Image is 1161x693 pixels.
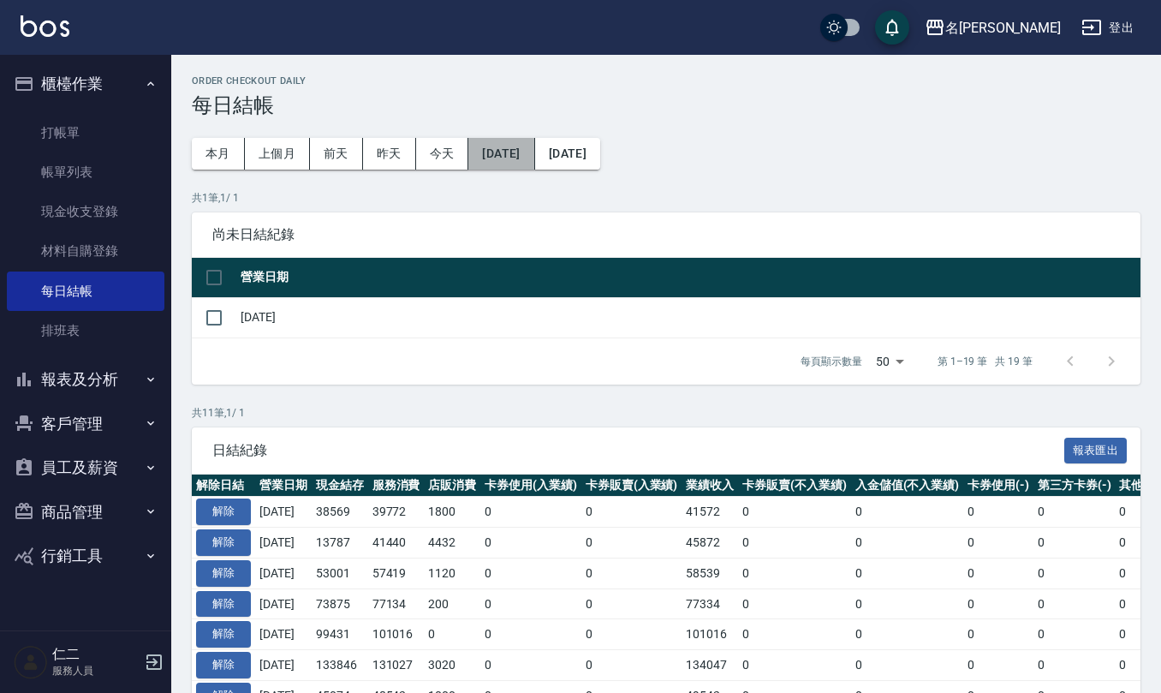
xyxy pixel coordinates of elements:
[196,529,251,556] button: 解除
[7,311,164,350] a: 排班表
[480,588,581,619] td: 0
[416,138,469,170] button: 今天
[255,497,312,528] td: [DATE]
[368,619,425,650] td: 101016
[480,497,581,528] td: 0
[963,619,1033,650] td: 0
[424,475,480,497] th: 店販消費
[1075,12,1140,44] button: 登出
[255,650,312,681] td: [DATE]
[738,619,851,650] td: 0
[801,354,862,369] p: 每頁顯示數量
[236,297,1140,338] td: [DATE]
[851,619,964,650] td: 0
[682,588,738,619] td: 77334
[738,475,851,497] th: 卡券販賣(不入業績)
[1033,475,1116,497] th: 第三方卡券(-)
[196,499,251,525] button: 解除
[468,138,534,170] button: [DATE]
[851,497,964,528] td: 0
[368,497,425,528] td: 39772
[1064,438,1128,464] button: 報表匯出
[7,272,164,311] a: 每日結帳
[581,497,682,528] td: 0
[480,475,581,497] th: 卡券使用(入業績)
[424,619,480,650] td: 0
[581,558,682,588] td: 0
[1033,528,1116,559] td: 0
[192,405,1140,421] p: 共 11 筆, 1 / 1
[368,650,425,681] td: 131027
[255,588,312,619] td: [DATE]
[682,558,738,588] td: 58539
[875,10,909,45] button: save
[255,558,312,588] td: [DATE]
[7,62,164,106] button: 櫃檯作業
[196,652,251,678] button: 解除
[21,15,69,37] img: Logo
[312,619,368,650] td: 99431
[236,258,1140,298] th: 營業日期
[480,619,581,650] td: 0
[738,528,851,559] td: 0
[7,402,164,446] button: 客戶管理
[851,528,964,559] td: 0
[7,490,164,535] button: 商品管理
[945,17,1061,39] div: 名[PERSON_NAME]
[255,619,312,650] td: [DATE]
[192,190,1140,206] p: 共 1 筆, 1 / 1
[312,588,368,619] td: 73875
[312,650,368,681] td: 133846
[368,558,425,588] td: 57419
[480,650,581,681] td: 0
[480,528,581,559] td: 0
[255,528,312,559] td: [DATE]
[1064,441,1128,457] a: 報表匯出
[1033,650,1116,681] td: 0
[581,475,682,497] th: 卡券販賣(入業績)
[682,475,738,497] th: 業績收入
[368,475,425,497] th: 服務消費
[1033,558,1116,588] td: 0
[682,619,738,650] td: 101016
[1033,619,1116,650] td: 0
[938,354,1033,369] p: 第 1–19 筆 共 19 筆
[738,650,851,681] td: 0
[196,591,251,618] button: 解除
[480,558,581,588] td: 0
[738,558,851,588] td: 0
[192,93,1140,117] h3: 每日結帳
[212,442,1064,459] span: 日結紀錄
[963,558,1033,588] td: 0
[196,560,251,587] button: 解除
[963,528,1033,559] td: 0
[963,588,1033,619] td: 0
[312,475,368,497] th: 現金結存
[424,650,480,681] td: 3020
[424,558,480,588] td: 1120
[851,588,964,619] td: 0
[192,75,1140,87] h2: Order checkout daily
[424,528,480,559] td: 4432
[7,357,164,402] button: 報表及分析
[310,138,363,170] button: 前天
[424,588,480,619] td: 200
[312,558,368,588] td: 53001
[196,621,251,648] button: 解除
[368,528,425,559] td: 41440
[312,528,368,559] td: 13787
[1033,497,1116,528] td: 0
[192,475,255,497] th: 解除日結
[7,445,164,490] button: 員工及薪資
[535,138,600,170] button: [DATE]
[581,588,682,619] td: 0
[963,650,1033,681] td: 0
[869,338,910,385] div: 50
[581,650,682,681] td: 0
[212,226,1120,243] span: 尚未日結紀錄
[682,497,738,528] td: 41572
[7,192,164,231] a: 現金收支登錄
[255,475,312,497] th: 營業日期
[851,558,964,588] td: 0
[1033,588,1116,619] td: 0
